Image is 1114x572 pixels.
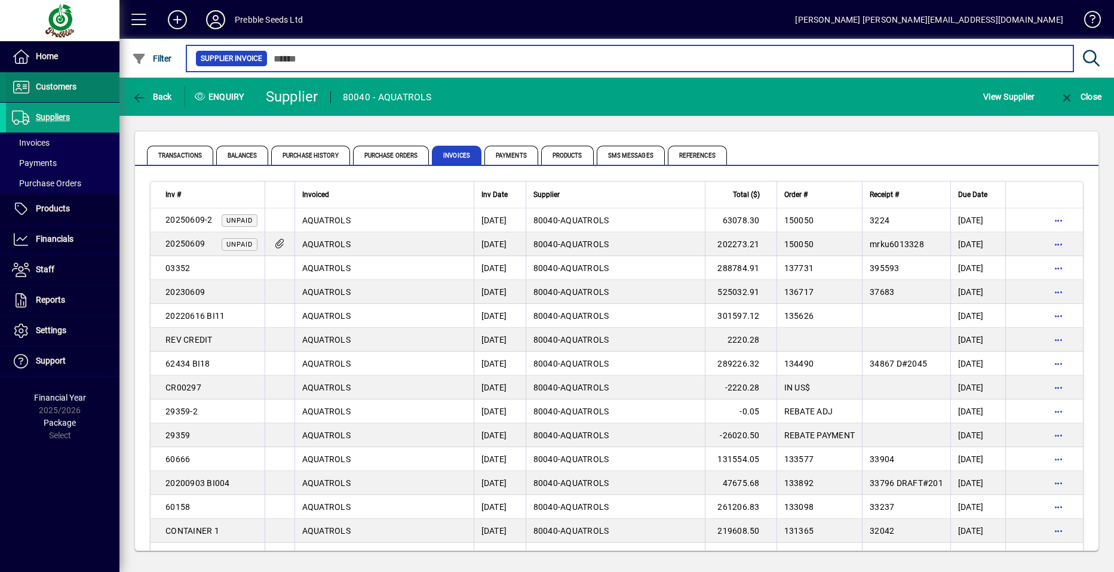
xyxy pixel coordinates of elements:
span: CR00297 [165,383,201,392]
td: [DATE] [950,423,1005,447]
span: AQUATROLS [560,335,609,345]
td: [DATE] [474,352,526,376]
td: [DATE] [474,447,526,471]
a: Reports [6,285,119,315]
span: Close [1060,92,1101,102]
span: Staff [36,265,54,274]
span: AQUATROLS [560,311,609,321]
span: 80040 [533,407,558,416]
span: Inv # [165,188,181,201]
div: Inv # [165,188,257,201]
span: 395593 [870,263,900,273]
a: Customers [6,72,119,102]
td: [DATE] [950,280,1005,304]
span: 80040 [533,502,558,512]
button: More options [1049,330,1068,349]
td: 47675.68 [705,471,777,495]
app-page-header-button: Back [119,86,185,107]
div: 80040 - AQUATROLS [343,88,431,107]
span: 80040 [533,478,558,488]
td: 131554.05 [705,447,777,471]
span: 80040 [533,239,558,249]
span: 3224 [870,216,889,225]
td: 2220.28 [705,328,777,352]
span: Payments [484,146,538,165]
span: 80040 [533,311,558,321]
span: View Supplier [983,87,1035,106]
app-page-header-button: Close enquiry [1047,86,1114,107]
button: More options [1049,306,1068,325]
div: Supplier [533,188,698,201]
span: AQUATROLS [302,216,351,225]
button: More options [1049,378,1068,397]
span: 80040 [533,454,558,464]
td: - [526,256,705,280]
td: [DATE] [950,256,1005,280]
a: Payments [6,153,119,173]
span: 80040 [533,359,558,368]
button: Profile [197,9,235,30]
span: Total ($) [733,188,760,201]
div: Invoiced [302,188,467,201]
span: 29359 [165,430,190,440]
span: 133098 [784,502,814,512]
span: Invoices [12,138,50,147]
span: Filter [132,54,172,63]
td: - [526,304,705,328]
td: 192543.13 [705,543,777,567]
td: [DATE] [950,208,1005,232]
span: 80040 [533,430,558,440]
span: Purchase Orders [353,146,429,165]
span: Package [44,418,76,428]
span: Balances [216,146,268,165]
span: 29359-2 [165,407,198,416]
span: 135626 [784,311,814,321]
span: 32042 [870,526,894,536]
button: More options [1049,402,1068,421]
td: - [526,208,705,232]
button: More options [1049,450,1068,469]
span: AQUATROLS [560,407,609,416]
span: 20250609 [165,239,205,248]
a: Home [6,42,119,72]
td: -0.05 [705,399,777,423]
span: Unpaid [226,217,253,225]
td: - [526,232,705,256]
a: Support [6,346,119,376]
span: AQUATROLS [302,311,351,321]
td: [DATE] [474,399,526,423]
td: [DATE] [950,495,1005,519]
span: Back [132,92,172,102]
span: 20250609-2 [165,215,213,225]
span: 32042 DRAFT#184 [870,550,943,559]
span: 62434 BI18 [165,359,210,368]
td: [DATE] [474,423,526,447]
span: AQUATROLS [560,359,609,368]
span: Transactions [147,146,213,165]
span: Purchase History [271,146,350,165]
a: Staff [6,255,119,285]
td: - [526,399,705,423]
button: More options [1049,235,1068,254]
span: 136717 [784,287,814,297]
span: AQUATROLS [560,550,609,559]
span: AQUATROLS [560,239,609,249]
button: More options [1049,211,1068,230]
button: View Supplier [980,86,1038,107]
span: Financial Year [34,393,86,402]
span: AQUATROLS [302,454,351,464]
span: AQUATROLS [302,526,351,536]
button: More options [1049,426,1068,445]
span: AQUATROLS [560,287,609,297]
td: [DATE] [950,543,1005,567]
span: Receipt # [870,188,899,201]
td: -26020.50 [705,423,777,447]
button: Close [1057,86,1104,107]
button: More options [1049,545,1068,564]
td: 525032.91 [705,280,777,304]
span: Unpaid [226,241,253,248]
span: References [668,146,727,165]
div: [PERSON_NAME] [PERSON_NAME][EMAIL_ADDRESS][DOMAIN_NAME] [795,10,1063,29]
div: Inv Date [481,188,518,201]
button: Back [129,86,175,107]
